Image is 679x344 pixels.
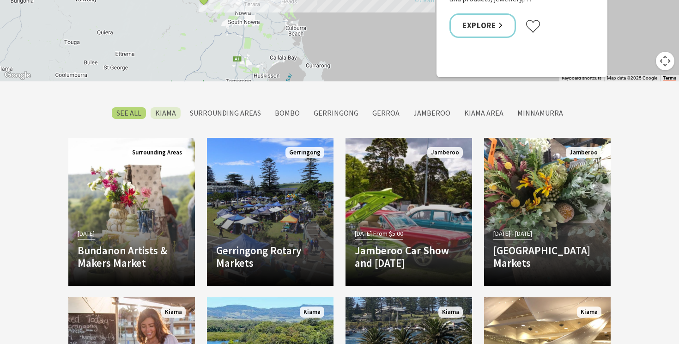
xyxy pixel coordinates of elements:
h4: Gerringong Rotary Markets [216,244,324,270]
span: Kiama [161,307,186,318]
label: Kiama [151,107,181,119]
label: Gerroa [368,107,404,119]
a: [DATE] - [DATE] [GEOGRAPHIC_DATA] Markets Jamberoo [484,138,611,286]
span: [DATE] [355,228,372,239]
span: Surrounding Areas [128,147,186,159]
label: Minnamurra [513,107,568,119]
label: Kiama Area [460,107,508,119]
img: Google [2,69,33,81]
span: Gerringong [285,147,324,159]
a: [DATE] From $5.00 Jamberoo Car Show and [DATE] Jamberoo [346,138,472,286]
span: [DATE] [78,228,95,239]
a: Open this area in Google Maps (opens a new window) [2,69,33,81]
span: Kiama [438,307,463,318]
button: Click to favourite Pavilion Annual Twilight Market [525,19,541,33]
label: SEE All [112,107,146,119]
span: Kiama [300,307,324,318]
a: [DATE] Bundanon Artists & Makers Market Surrounding Areas [68,138,195,286]
span: Jamberoo [566,147,601,159]
span: Kiama [577,307,601,318]
span: From $5.00 [373,228,403,239]
button: Map camera controls [656,52,674,70]
span: [DATE] - [DATE] [493,228,532,239]
h4: Jamberoo Car Show and [DATE] [355,244,463,270]
h4: Bundanon Artists & Makers Market [78,244,186,270]
label: Bombo [270,107,304,119]
a: Gerringong Rotary Markets Gerringong [207,138,333,286]
span: Jamberoo [427,147,463,159]
label: Gerringong [309,107,363,119]
a: Explore [449,13,516,38]
h4: [GEOGRAPHIC_DATA] Markets [493,244,601,270]
a: Terms (opens in new tab) [663,75,676,81]
button: Keyboard shortcuts [562,75,601,81]
label: Jamberoo [409,107,455,119]
label: Surrounding Areas [185,107,266,119]
span: Map data ©2025 Google [607,75,657,80]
